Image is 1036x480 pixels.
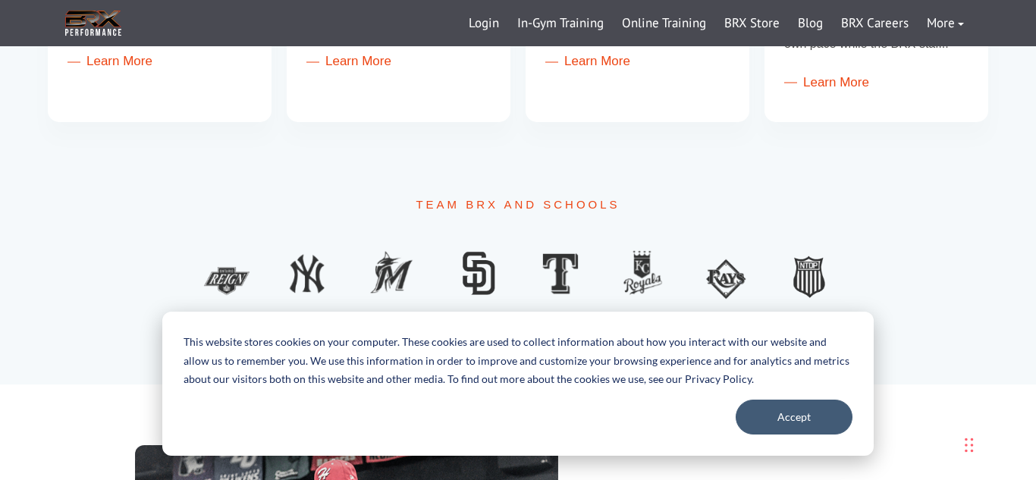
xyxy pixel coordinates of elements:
img: Layer 10-min [202,255,250,303]
iframe: Chat Widget [819,316,1036,480]
a: Login [460,5,508,42]
p: This website stores cookies on your computer. These cookies are used to collect information about... [184,333,852,389]
a: Learn More [67,54,152,68]
a: Learn More [545,54,630,68]
a: Online Training [613,5,715,42]
a: BRX Careers [832,5,918,42]
img: Layer 2-min [286,250,334,303]
div: Cookie banner [162,312,874,456]
img: BRX Transparent Logo-2 [63,8,124,39]
a: In-Gym Training [508,5,613,42]
a: More [918,5,973,42]
span: Team BRX and Schools [63,198,973,212]
img: Layer 3-min [369,246,417,303]
a: Learn More [784,75,869,89]
img: Layer 8-min [786,246,834,303]
img: Layer 7-min [702,255,750,303]
img: Layer 5-min [535,246,583,303]
a: Blog [789,5,832,42]
div: Navigation Menu [460,5,973,42]
button: Accept [736,400,852,435]
img: Layer 4-min [453,246,501,303]
a: BRX Store [715,5,789,42]
div: Drag [965,422,974,468]
a: Learn More [306,54,391,68]
img: Layer 6-min [619,246,667,303]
